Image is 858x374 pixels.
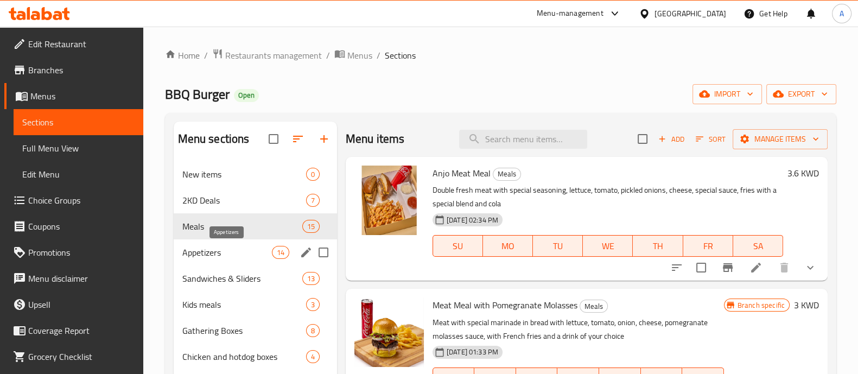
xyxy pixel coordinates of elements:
[442,347,503,357] span: [DATE] 01:33 PM
[794,297,819,313] h6: 3 KWD
[28,246,135,259] span: Promotions
[4,83,143,109] a: Menus
[307,352,319,362] span: 4
[307,326,319,336] span: 8
[664,255,690,281] button: sort-choices
[212,48,322,62] a: Restaurants management
[840,8,844,20] span: A
[692,84,762,104] button: import
[182,350,306,363] span: Chicken and hotdog boxes
[182,220,302,233] span: Meals
[4,187,143,213] a: Choice Groups
[14,135,143,161] a: Full Menu View
[4,239,143,265] a: Promotions
[715,255,741,281] button: Branch-specific-item
[346,131,405,147] h2: Menu items
[28,272,135,285] span: Menu disclaimer
[733,300,789,310] span: Branch specific
[487,238,529,254] span: MO
[306,324,320,337] div: items
[4,31,143,57] a: Edit Restaurant
[537,7,603,20] div: Menu-management
[587,238,628,254] span: WE
[693,131,728,148] button: Sort
[654,131,689,148] button: Add
[303,221,319,232] span: 15
[733,129,828,149] button: Manage items
[28,64,135,77] span: Branches
[696,133,726,145] span: Sort
[690,256,713,279] span: Select to update
[14,161,143,187] a: Edit Menu
[459,130,587,149] input: search
[766,84,836,104] button: export
[182,324,306,337] span: Gathering Boxes
[174,265,337,291] div: Sandwiches & Sliders13
[307,169,319,180] span: 0
[262,128,285,150] span: Select all sections
[234,91,259,100] span: Open
[165,82,230,106] span: BBQ Burger
[433,235,483,257] button: SU
[307,195,319,206] span: 7
[182,168,306,181] span: New items
[174,291,337,318] div: Kids meals3
[165,49,200,62] a: Home
[433,165,491,181] span: Anjo Meat Meal
[688,238,729,254] span: FR
[580,300,608,313] div: Meals
[28,220,135,233] span: Coupons
[182,298,306,311] span: Kids meals
[28,298,135,311] span: Upsell
[738,238,779,254] span: SA
[307,300,319,310] span: 3
[182,194,306,207] div: 2KD Deals
[22,116,135,129] span: Sections
[433,297,577,313] span: Meat Meal with Pomegranate Molasses
[787,166,819,181] h6: 3.6 KWD
[633,235,683,257] button: TH
[28,350,135,363] span: Grocery Checklist
[14,109,143,135] a: Sections
[28,37,135,50] span: Edit Restaurant
[306,194,320,207] div: items
[285,126,311,152] span: Sort sections
[165,48,836,62] nav: breadcrumb
[804,261,817,274] svg: Show Choices
[272,246,289,259] div: items
[306,168,320,181] div: items
[174,318,337,344] div: Gathering Boxes8
[583,235,633,257] button: WE
[4,291,143,318] a: Upsell
[178,131,250,147] h2: Menu sections
[354,297,424,367] img: Meat Meal with Pomegranate Molasses
[303,274,319,284] span: 13
[174,239,337,265] div: Appetizers14edit
[4,213,143,239] a: Coupons
[654,131,689,148] span: Add item
[22,168,135,181] span: Edit Menu
[225,49,322,62] span: Restaurants management
[4,265,143,291] a: Menu disclaimer
[483,235,533,257] button: MO
[174,344,337,370] div: Chicken and hotdog boxes4
[775,87,828,101] span: export
[30,90,135,103] span: Menus
[683,235,733,257] button: FR
[306,298,320,311] div: items
[311,126,337,152] button: Add section
[797,255,823,281] button: show more
[298,244,314,261] button: edit
[442,215,503,225] span: [DATE] 02:34 PM
[654,8,726,20] div: [GEOGRAPHIC_DATA]
[272,248,289,258] span: 14
[22,142,135,155] span: Full Menu View
[433,316,724,343] p: Meat with special marinade in bread with lettuce, tomato, onion, cheese, pomegranate molasses sau...
[182,272,302,285] span: Sandwiches & Sliders
[733,235,783,257] button: SA
[182,246,272,259] span: Appetizers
